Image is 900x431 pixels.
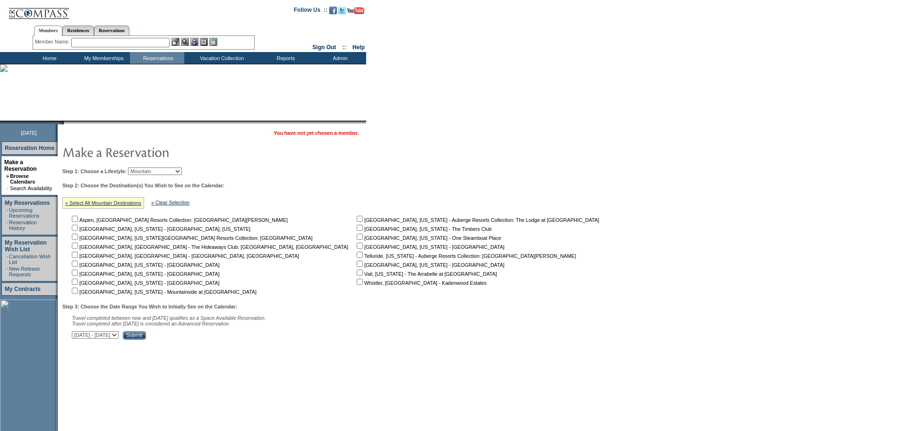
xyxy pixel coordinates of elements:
[70,280,220,286] nobr: [GEOGRAPHIC_DATA], [US_STATE] - [GEOGRAPHIC_DATA]
[329,7,337,14] img: Become our fan on Facebook
[209,38,217,46] img: b_calculator.gif
[312,44,336,51] a: Sign Out
[70,253,299,259] nobr: [GEOGRAPHIC_DATA], [GEOGRAPHIC_DATA] - [GEOGRAPHIC_DATA], [GEOGRAPHIC_DATA]
[72,315,266,321] span: Travel completed between now and [DATE] qualifies as a Space Available Reservation.
[9,220,37,231] a: Reservation History
[274,130,359,136] span: You have not yet chosen a member.
[312,52,366,64] td: Admin
[347,7,364,14] img: Subscribe to our YouTube Channel
[5,200,50,206] a: My Reservations
[355,253,576,259] nobr: Telluride, [US_STATE] - Auberge Resorts Collection: [GEOGRAPHIC_DATA][PERSON_NAME]
[355,235,501,241] nobr: [GEOGRAPHIC_DATA], [US_STATE] - One Steamboat Place
[5,286,41,292] a: My Contracts
[257,52,312,64] td: Reports
[329,9,337,15] a: Become our fan on Facebook
[7,220,8,231] td: ·
[352,44,365,51] a: Help
[72,321,230,326] nobr: Travel completed after [DATE] is considered an Advanced Reservation.
[70,289,257,295] nobr: [GEOGRAPHIC_DATA], [US_STATE] - Mountainside at [GEOGRAPHIC_DATA]
[355,226,492,232] nobr: [GEOGRAPHIC_DATA], [US_STATE] - The Timbers Club
[347,9,364,15] a: Subscribe to our YouTube Channel
[123,331,146,340] input: Submit
[355,217,599,223] nobr: [GEOGRAPHIC_DATA], [US_STATE] - Auberge Resorts Collection: The Lodge at [GEOGRAPHIC_DATA]
[10,173,35,185] a: Browse Calendars
[62,168,127,174] b: Step 1: Choose a Lifestyle:
[151,200,189,205] a: » Clear Selection
[7,266,8,277] td: ·
[343,44,346,51] span: ::
[9,266,40,277] a: New Release Requests
[21,130,37,136] span: [DATE]
[184,52,257,64] td: Vacation Collection
[130,52,184,64] td: Reservations
[338,7,346,14] img: Follow us on Twitter
[6,173,9,179] b: »
[171,38,180,46] img: b_edit.gif
[4,159,37,172] a: Make a Reservation
[70,262,220,268] nobr: [GEOGRAPHIC_DATA], [US_STATE] - [GEOGRAPHIC_DATA]
[9,254,51,265] a: Cancellation Wish List
[6,185,9,191] td: ·
[355,262,505,268] nobr: [GEOGRAPHIC_DATA], [US_STATE] - [GEOGRAPHIC_DATA]
[338,9,346,15] a: Follow us on Twitter
[60,121,64,124] img: promoShadowLeftCorner.gif
[10,185,52,191] a: Search Availability
[70,271,220,277] nobr: [GEOGRAPHIC_DATA], [US_STATE] - [GEOGRAPHIC_DATA]
[70,217,288,223] nobr: Aspen, [GEOGRAPHIC_DATA] Resorts Collection: [GEOGRAPHIC_DATA][PERSON_NAME]
[62,26,94,35] a: Residences
[35,38,71,46] div: Member Name:
[21,52,76,64] td: Home
[62,304,237,309] b: Step 3: Choose the Date Range You Wish to Initially See on the Calendar:
[70,244,348,250] nobr: [GEOGRAPHIC_DATA], [GEOGRAPHIC_DATA] - The Hideaways Club: [GEOGRAPHIC_DATA], [GEOGRAPHIC_DATA]
[355,280,487,286] nobr: Whistler, [GEOGRAPHIC_DATA] - Kadenwood Estates
[190,38,198,46] img: Impersonate
[62,142,251,161] img: pgTtlMakeReservation.gif
[64,121,65,124] img: blank.gif
[94,26,129,35] a: Reservations
[65,200,141,206] a: » Select All Mountain Destinations
[9,207,39,219] a: Upcoming Reservations
[7,254,8,265] td: ·
[355,271,497,277] nobr: Vail, [US_STATE] - The Arrabelle at [GEOGRAPHIC_DATA]
[355,244,505,250] nobr: [GEOGRAPHIC_DATA], [US_STATE] - [GEOGRAPHIC_DATA]
[76,52,130,64] td: My Memberships
[5,239,47,253] a: My Reservation Wish List
[200,38,208,46] img: Reservations
[294,6,327,17] td: Follow Us ::
[70,226,250,232] nobr: [GEOGRAPHIC_DATA], [US_STATE] - [GEOGRAPHIC_DATA], [US_STATE]
[62,183,224,188] b: Step 2: Choose the Destination(s) You Wish to See on the Calendar:
[181,38,189,46] img: View
[70,235,312,241] nobr: [GEOGRAPHIC_DATA], [US_STATE][GEOGRAPHIC_DATA] Resorts Collection: [GEOGRAPHIC_DATA]
[7,207,8,219] td: ·
[5,145,54,151] a: Reservation Home
[34,26,63,36] a: Members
